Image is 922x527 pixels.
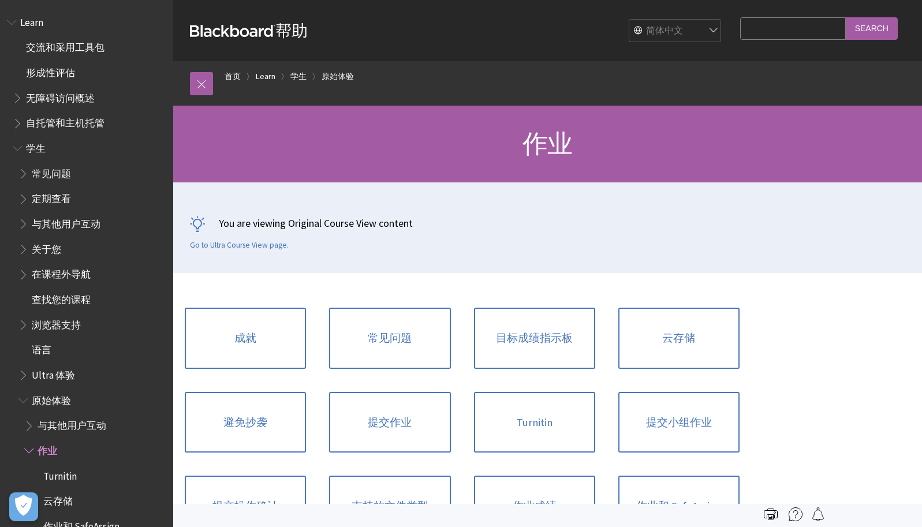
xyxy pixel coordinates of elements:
span: 在课程外导航 [32,265,91,281]
span: 语言 [32,341,51,356]
span: 浏览器支持 [32,315,81,331]
span: 原始体验 [32,391,71,406]
select: Site Language Selector [629,20,722,43]
a: 首页 [225,69,241,84]
span: 交流和采用工具包 [26,38,104,54]
span: 作业 [522,128,572,159]
a: 云存储 [618,308,740,369]
input: Search [846,17,898,40]
span: Learn [20,13,43,28]
a: 成就 [185,308,306,369]
a: Go to Ultra Course View page. [190,240,289,251]
span: 关于您 [32,240,61,255]
a: 提交作业 [329,392,450,453]
span: 与其他用户互动 [38,416,106,432]
img: More help [789,507,802,521]
a: Blackboard帮助 [190,20,308,41]
a: Learn [256,69,275,84]
a: 常见问题 [329,308,450,369]
span: Turnitin [43,466,77,482]
a: 目标成绩指示板 [474,308,595,369]
a: 学生 [290,69,307,84]
a: 原始体验 [322,69,354,84]
span: 与其他用户互动 [32,214,100,230]
span: 云存储 [43,491,73,507]
span: 学生 [26,139,46,154]
img: Print [764,507,778,521]
span: 自托管和主机托管 [26,114,104,129]
a: 提交小组作业 [618,392,740,453]
strong: Blackboard [190,25,275,37]
button: Open Preferences [9,492,38,521]
a: 避免抄袭 [185,392,306,453]
span: 定期查看 [32,189,71,205]
span: 常见问题 [32,164,71,180]
span: Ultra 体验 [32,365,75,381]
img: Follow this page [811,507,825,521]
p: You are viewing Original Course View content [190,216,906,230]
span: 作业 [38,441,57,457]
span: 无障碍访问概述 [26,88,95,104]
span: 查找您的课程 [32,290,91,305]
span: 形成性评估 [26,63,75,79]
a: Turnitin [474,392,595,453]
